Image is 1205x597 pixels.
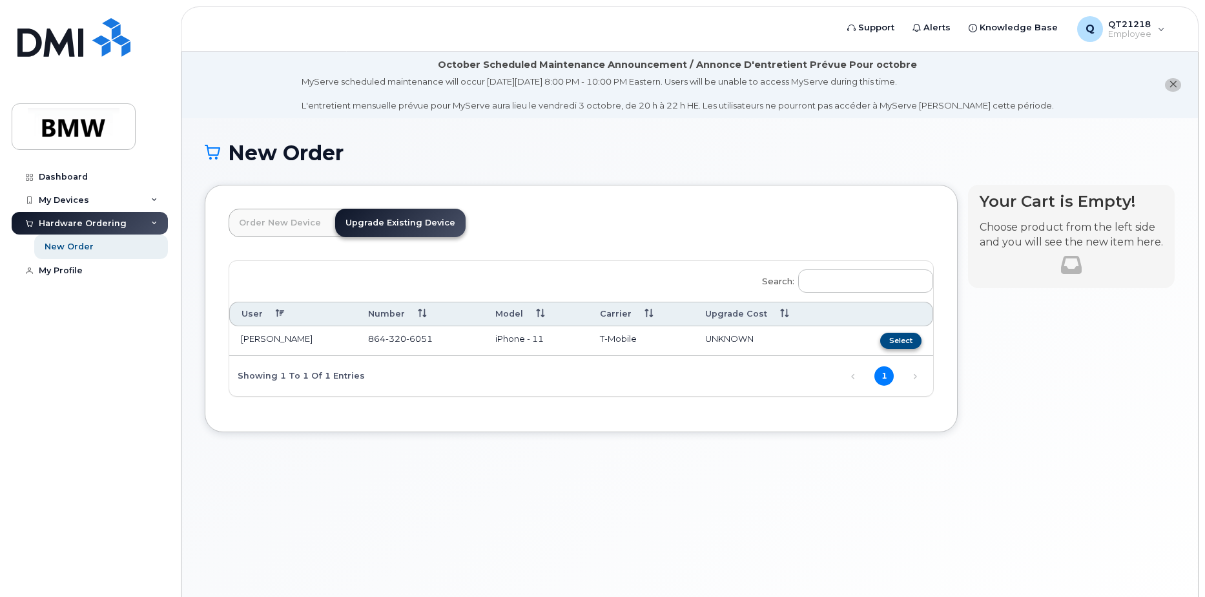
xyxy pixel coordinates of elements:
label: Search: [754,261,933,297]
td: iPhone - 11 [484,326,588,356]
td: [PERSON_NAME] [229,326,356,356]
iframe: Messenger Launcher [1149,541,1195,587]
span: 6051 [406,333,433,344]
div: October Scheduled Maintenance Announcement / Annonce D'entretient Prévue Pour octobre [438,58,917,72]
a: Order New Device [229,209,331,237]
th: Upgrade Cost: activate to sort column ascending [694,302,841,326]
a: Upgrade Existing Device [335,209,466,237]
div: Showing 1 to 1 of 1 entries [229,364,365,386]
a: Next [905,367,925,386]
span: 864 [368,333,433,344]
th: Model: activate to sort column ascending [484,302,588,326]
input: Search: [798,269,933,293]
th: Carrier: activate to sort column ascending [588,302,694,326]
div: MyServe scheduled maintenance will occur [DATE][DATE] 8:00 PM - 10:00 PM Eastern. Users will be u... [302,76,1054,112]
span: UNKNOWN [705,333,754,344]
button: close notification [1165,78,1181,92]
h1: New Order [205,141,1175,164]
a: Previous [843,367,863,386]
td: T-Mobile [588,326,694,356]
button: Select [880,333,922,349]
a: 1 [874,366,894,386]
p: Choose product from the left side and you will see the new item here. [980,220,1163,250]
span: 320 [386,333,406,344]
th: User: activate to sort column descending [229,302,356,326]
th: Number: activate to sort column ascending [356,302,484,326]
h4: Your Cart is Empty! [980,193,1163,210]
